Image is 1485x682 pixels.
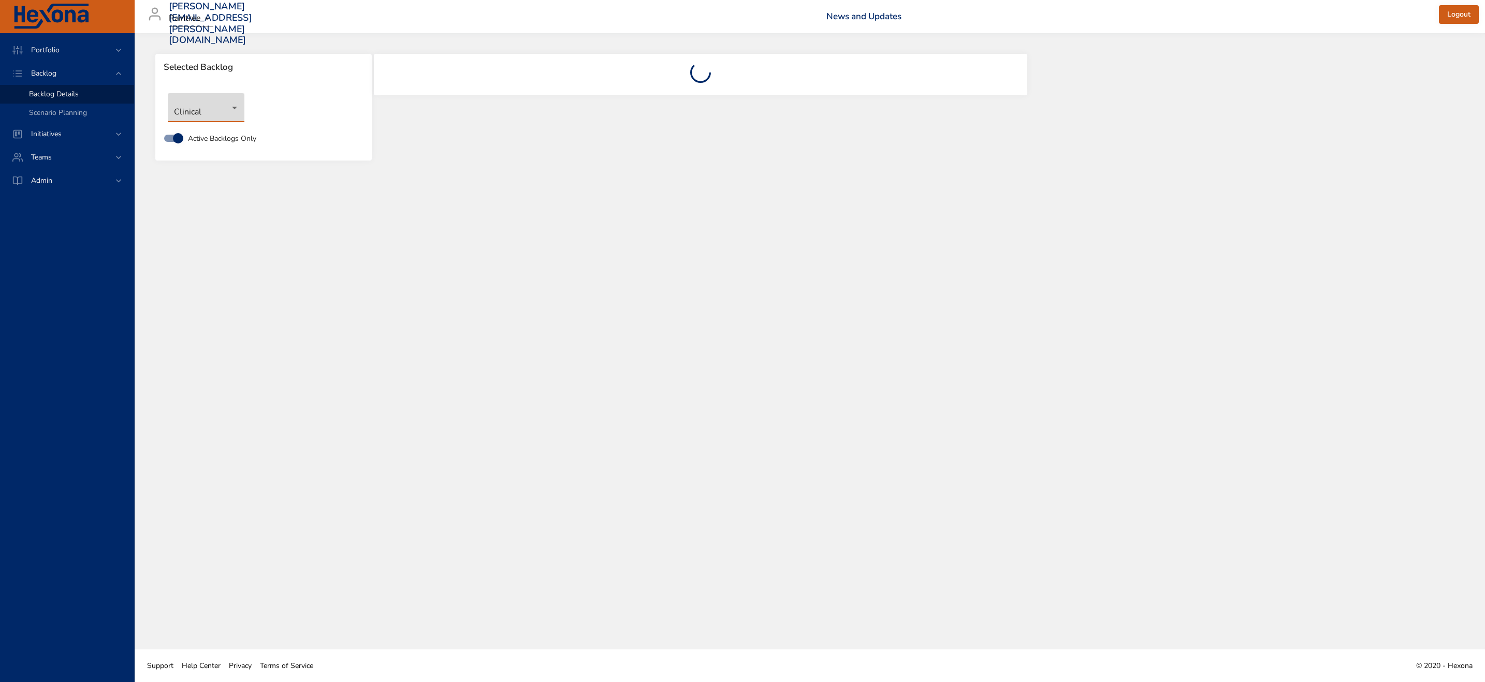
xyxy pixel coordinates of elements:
[229,661,252,671] span: Privacy
[23,68,65,78] span: Backlog
[256,654,317,677] a: Terms of Service
[12,4,90,30] img: Hexona
[188,133,256,144] span: Active Backlogs Only
[23,129,70,139] span: Initiatives
[260,661,313,671] span: Terms of Service
[29,108,87,118] span: Scenario Planning
[168,93,244,122] div: Clinical
[169,1,252,46] h3: [PERSON_NAME][EMAIL_ADDRESS][PERSON_NAME][DOMAIN_NAME]
[29,89,79,99] span: Backlog Details
[225,654,256,677] a: Privacy
[164,62,363,72] span: Selected Backlog
[147,661,173,671] span: Support
[169,10,213,27] div: Raintree
[178,654,225,677] a: Help Center
[143,654,178,677] a: Support
[23,176,61,185] span: Admin
[1439,5,1479,24] button: Logout
[23,152,60,162] span: Teams
[182,661,221,671] span: Help Center
[1447,8,1471,21] span: Logout
[1416,661,1473,671] span: © 2020 - Hexona
[826,10,901,22] a: News and Updates
[23,45,68,55] span: Portfolio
